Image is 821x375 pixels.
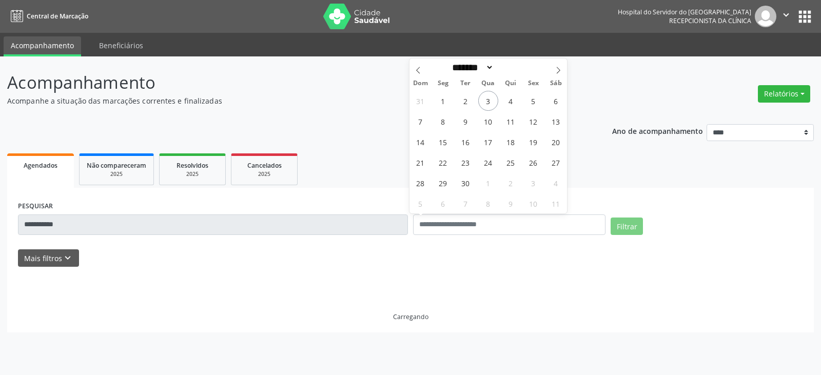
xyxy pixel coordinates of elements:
[546,132,566,152] span: Setembro 20, 2025
[501,173,521,193] span: Outubro 2, 2025
[755,6,776,27] img: img
[546,152,566,172] span: Setembro 27, 2025
[7,70,572,95] p: Acompanhamento
[456,193,476,213] span: Outubro 7, 2025
[478,193,498,213] span: Outubro 8, 2025
[167,170,218,178] div: 2025
[546,91,566,111] span: Setembro 6, 2025
[501,193,521,213] span: Outubro 9, 2025
[478,173,498,193] span: Outubro 1, 2025
[4,36,81,56] a: Acompanhamento
[433,152,453,172] span: Setembro 22, 2025
[478,132,498,152] span: Setembro 17, 2025
[411,193,431,213] span: Outubro 5, 2025
[546,111,566,131] span: Setembro 13, 2025
[780,9,792,21] i: 
[87,161,146,170] span: Não compareceram
[523,91,543,111] span: Setembro 5, 2025
[544,80,567,87] span: Sáb
[501,111,521,131] span: Setembro 11, 2025
[7,95,572,106] p: Acompanhe a situação das marcações correntes e finalizadas
[523,111,543,131] span: Setembro 12, 2025
[432,80,454,87] span: Seg
[523,173,543,193] span: Outubro 3, 2025
[18,199,53,214] label: PESQUISAR
[24,161,57,170] span: Agendados
[522,80,544,87] span: Sex
[239,170,290,178] div: 2025
[433,193,453,213] span: Outubro 6, 2025
[393,312,428,321] div: Carregando
[546,193,566,213] span: Outubro 11, 2025
[411,111,431,131] span: Setembro 7, 2025
[433,132,453,152] span: Setembro 15, 2025
[758,85,810,103] button: Relatórios
[669,16,751,25] span: Recepcionista da clínica
[494,62,527,73] input: Year
[523,132,543,152] span: Setembro 19, 2025
[523,152,543,172] span: Setembro 26, 2025
[501,132,521,152] span: Setembro 18, 2025
[499,80,522,87] span: Qui
[87,170,146,178] div: 2025
[92,36,150,54] a: Beneficiários
[411,152,431,172] span: Setembro 21, 2025
[177,161,208,170] span: Resolvidos
[433,173,453,193] span: Setembro 29, 2025
[456,132,476,152] span: Setembro 16, 2025
[411,91,431,111] span: Agosto 31, 2025
[27,12,88,21] span: Central de Marcação
[477,80,499,87] span: Qua
[456,111,476,131] span: Setembro 9, 2025
[618,8,751,16] div: Hospital do Servidor do [GEOGRAPHIC_DATA]
[7,8,88,25] a: Central de Marcação
[247,161,282,170] span: Cancelados
[454,80,477,87] span: Ter
[456,152,476,172] span: Setembro 23, 2025
[433,91,453,111] span: Setembro 1, 2025
[18,249,79,267] button: Mais filtroskeyboard_arrow_down
[409,80,432,87] span: Dom
[546,173,566,193] span: Outubro 4, 2025
[456,91,476,111] span: Setembro 2, 2025
[449,62,494,73] select: Month
[612,124,703,137] p: Ano de acompanhamento
[411,132,431,152] span: Setembro 14, 2025
[62,252,73,264] i: keyboard_arrow_down
[501,152,521,172] span: Setembro 25, 2025
[411,173,431,193] span: Setembro 28, 2025
[456,173,476,193] span: Setembro 30, 2025
[433,111,453,131] span: Setembro 8, 2025
[776,6,796,27] button: 
[501,91,521,111] span: Setembro 4, 2025
[611,218,643,235] button: Filtrar
[523,193,543,213] span: Outubro 10, 2025
[796,8,814,26] button: apps
[478,111,498,131] span: Setembro 10, 2025
[478,152,498,172] span: Setembro 24, 2025
[478,91,498,111] span: Setembro 3, 2025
